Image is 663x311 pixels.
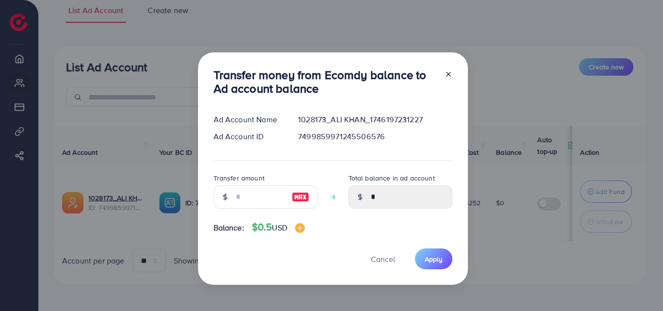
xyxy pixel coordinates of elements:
img: image [295,223,305,233]
label: Transfer amount [214,173,265,183]
div: Ad Account Name [206,114,291,125]
span: Apply [425,254,443,264]
span: Cancel [371,254,395,264]
button: Apply [415,248,452,269]
span: USD [272,222,287,233]
div: Ad Account ID [206,131,291,142]
span: Balance: [214,222,244,233]
h3: Transfer money from Ecomdy balance to Ad account balance [214,68,437,96]
div: 1028173_ALI KHAN_1746197231227 [290,114,460,125]
label: Total balance in ad account [348,173,435,183]
iframe: Chat [622,267,656,304]
img: image [292,191,309,203]
button: Cancel [359,248,407,269]
div: 7499859971245506576 [290,131,460,142]
h4: $0.5 [252,221,305,233]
